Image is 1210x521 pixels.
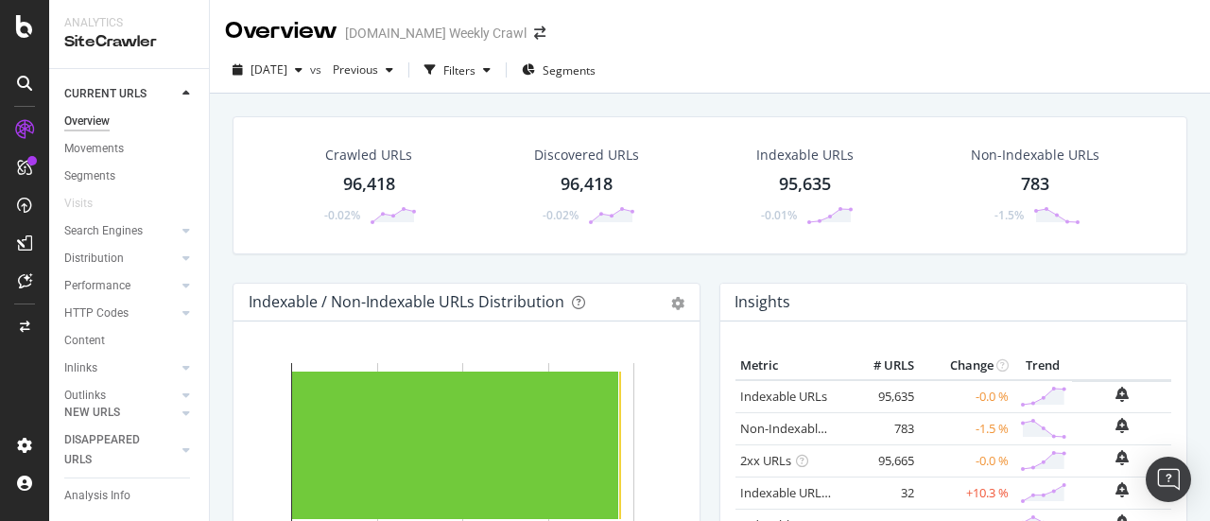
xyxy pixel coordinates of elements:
[1013,352,1072,380] th: Trend
[64,84,147,104] div: CURRENT URLS
[64,166,115,186] div: Segments
[761,207,797,223] div: -0.01%
[919,477,1013,509] td: +10.3 %
[64,403,177,423] a: NEW URLS
[345,24,527,43] div: [DOMAIN_NAME] Weekly Crawl
[735,289,790,315] h4: Insights
[671,297,684,310] div: gear
[919,412,1013,444] td: -1.5 %
[225,55,310,85] button: [DATE]
[64,249,124,269] div: Distribution
[64,276,130,296] div: Performance
[64,249,177,269] a: Distribution
[1115,418,1129,433] div: bell-plus
[919,444,1013,477] td: -0.0 %
[843,477,919,509] td: 32
[64,430,177,470] a: DISAPPEARED URLS
[534,146,639,165] div: Discovered URLs
[64,221,177,241] a: Search Engines
[843,412,919,444] td: 783
[64,486,196,506] a: Analysis Info
[64,139,196,159] a: Movements
[64,84,177,104] a: CURRENT URLS
[779,172,831,197] div: 95,635
[64,386,177,406] a: Outlinks
[756,146,854,165] div: Indexable URLs
[64,304,177,323] a: HTTP Codes
[735,352,843,380] th: Metric
[251,61,287,78] span: 2025 Sep. 2nd
[740,452,791,469] a: 2xx URLs
[1115,450,1129,465] div: bell-plus
[64,139,124,159] div: Movements
[325,146,412,165] div: Crawled URLs
[843,352,919,380] th: # URLS
[1021,172,1049,197] div: 783
[64,430,160,470] div: DISAPPEARED URLS
[64,166,196,186] a: Segments
[843,444,919,477] td: 95,665
[64,194,112,214] a: Visits
[64,331,105,351] div: Content
[514,55,603,85] button: Segments
[64,221,143,241] div: Search Engines
[324,207,360,223] div: -0.02%
[740,484,898,501] a: Indexable URLs with Bad H1
[740,388,827,405] a: Indexable URLs
[64,486,130,506] div: Analysis Info
[443,62,475,78] div: Filters
[1115,482,1129,497] div: bell-plus
[310,61,325,78] span: vs
[534,26,545,40] div: arrow-right-arrow-left
[225,15,337,47] div: Overview
[64,194,93,214] div: Visits
[64,358,97,378] div: Inlinks
[249,292,564,311] div: Indexable / Non-Indexable URLs Distribution
[843,380,919,413] td: 95,635
[64,386,106,406] div: Outlinks
[740,420,856,437] a: Non-Indexable URLs
[64,331,196,351] a: Content
[64,358,177,378] a: Inlinks
[919,380,1013,413] td: -0.0 %
[994,207,1024,223] div: -1.5%
[64,31,194,53] div: SiteCrawler
[417,55,498,85] button: Filters
[64,304,129,323] div: HTTP Codes
[561,172,613,197] div: 96,418
[325,61,378,78] span: Previous
[543,62,596,78] span: Segments
[1146,457,1191,502] div: Open Intercom Messenger
[543,207,579,223] div: -0.02%
[343,172,395,197] div: 96,418
[64,15,194,31] div: Analytics
[1115,387,1129,402] div: bell-plus
[919,352,1013,380] th: Change
[325,55,401,85] button: Previous
[64,403,120,423] div: NEW URLS
[64,112,110,131] div: Overview
[64,276,177,296] a: Performance
[64,112,196,131] a: Overview
[971,146,1099,165] div: Non-Indexable URLs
